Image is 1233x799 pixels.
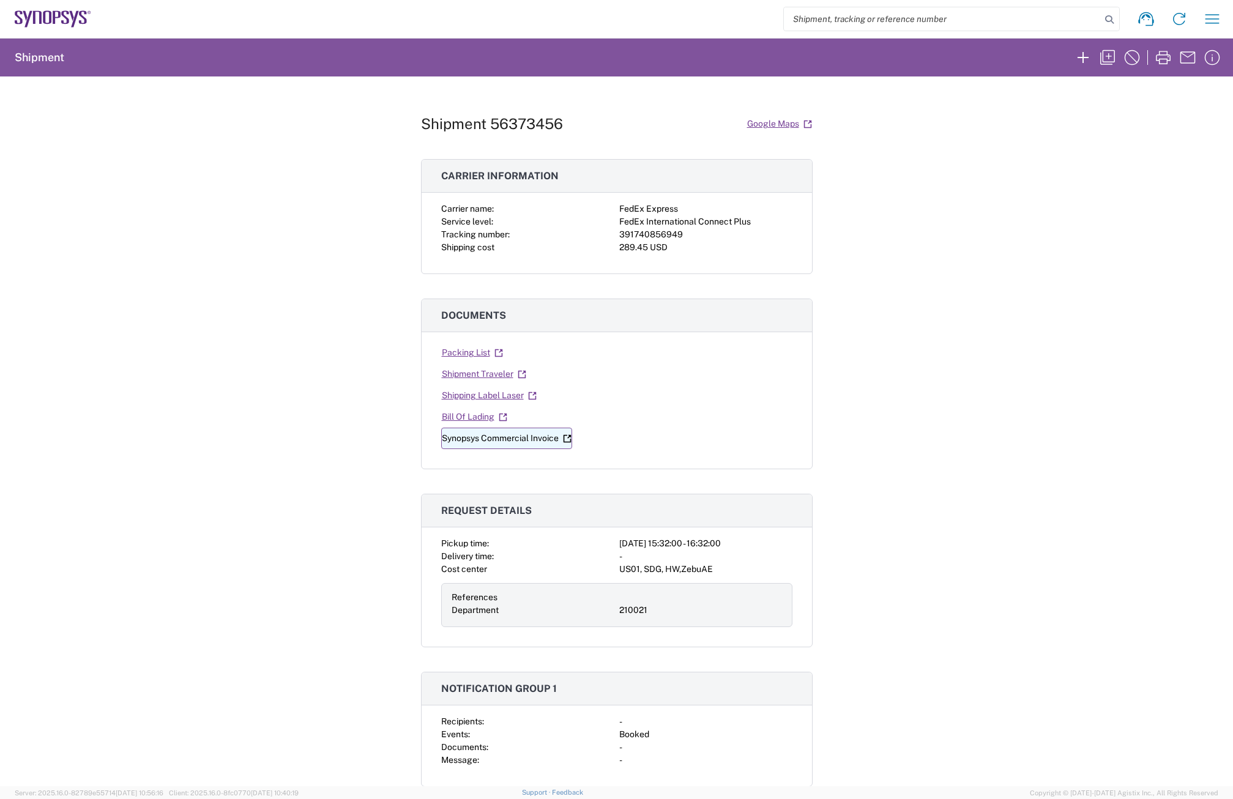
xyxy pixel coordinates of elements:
span: Delivery time: [441,551,494,561]
h2: Shipment [15,50,64,65]
span: Message: [441,755,479,765]
span: Service level: [441,217,493,226]
span: Events: [441,729,470,739]
span: [DATE] 10:40:19 [251,789,299,797]
span: References [452,592,497,602]
span: Tracking number: [441,229,510,239]
a: Bill Of Lading [441,406,508,428]
span: Shipping cost [441,242,494,252]
a: Shipping Label Laser [441,385,537,406]
span: [DATE] 10:56:16 [116,789,163,797]
span: Documents [441,310,506,321]
div: 289.45 USD [619,241,792,254]
div: - [619,715,792,728]
a: Shipment Traveler [441,363,527,385]
span: Client: 2025.16.0-8fc0770 [169,789,299,797]
span: Carrier name: [441,204,494,214]
span: Documents: [441,742,488,752]
span: Request details [441,505,532,516]
span: Pickup time: [441,538,489,548]
div: FedEx Express [619,203,792,215]
h1: Shipment 56373456 [421,115,563,133]
a: Google Maps [747,113,813,135]
input: Shipment, tracking or reference number [784,7,1101,31]
span: Copyright © [DATE]-[DATE] Agistix Inc., All Rights Reserved [1030,787,1218,798]
span: Cost center [441,564,487,574]
div: [DATE] 15:32:00 - 16:32:00 [619,537,792,550]
a: Synopsys Commercial Invoice [441,428,572,449]
div: - [619,550,792,563]
a: Packing List [441,342,504,363]
span: Carrier information [441,170,559,182]
div: 210021 [619,604,782,617]
span: Notification group 1 [441,683,557,694]
div: US01, SDG, HW,ZebuAE [619,563,792,576]
div: Department [452,604,614,617]
span: Booked [619,729,649,739]
div: - [619,754,792,767]
span: Server: 2025.16.0-82789e55714 [15,789,163,797]
div: - [619,741,792,754]
a: Feedback [552,789,583,796]
div: FedEx International Connect Plus [619,215,792,228]
div: 391740856949 [619,228,792,241]
span: Recipients: [441,716,484,726]
a: Support [522,789,553,796]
